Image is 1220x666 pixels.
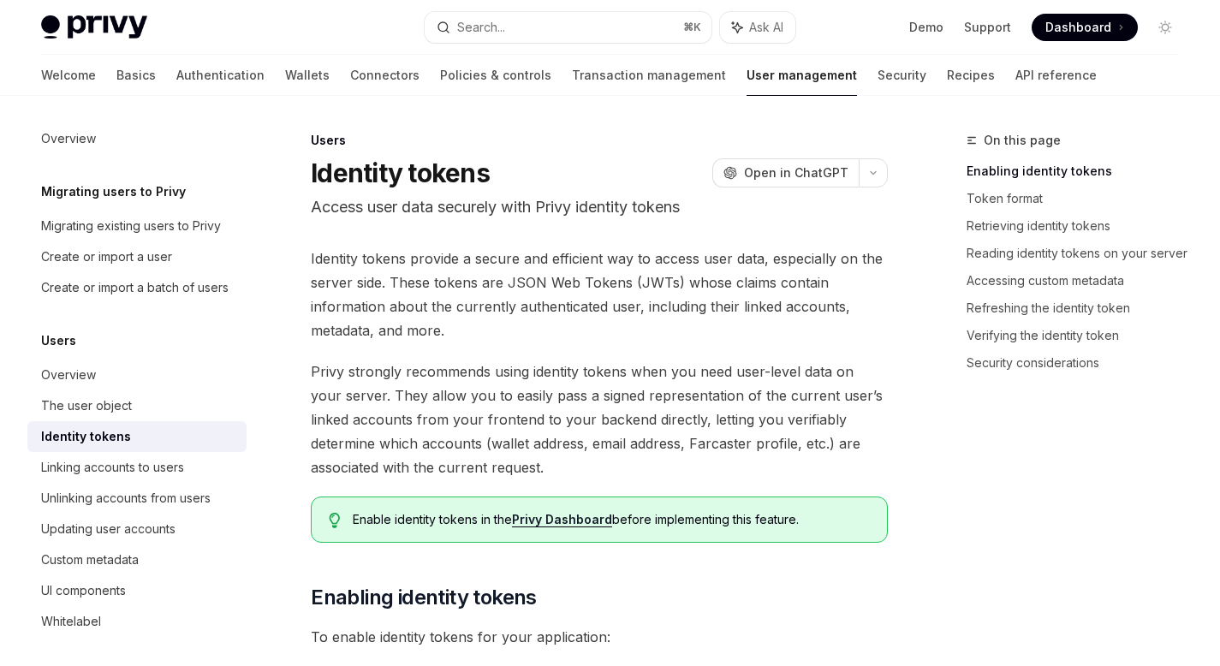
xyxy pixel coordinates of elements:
[41,519,176,539] div: Updating user accounts
[747,55,857,96] a: User management
[1152,14,1179,41] button: Toggle dark mode
[41,457,184,478] div: Linking accounts to users
[572,55,726,96] a: Transaction management
[311,360,888,479] span: Privy strongly recommends using identity tokens when you need user-level data on your server. The...
[967,185,1193,212] a: Token format
[27,452,247,483] a: Linking accounts to users
[311,584,537,611] span: Enabling identity tokens
[329,513,341,528] svg: Tip
[984,130,1061,151] span: On this page
[27,483,247,514] a: Unlinking accounts from users
[176,55,265,96] a: Authentication
[457,17,505,38] div: Search...
[1015,55,1097,96] a: API reference
[41,426,131,447] div: Identity tokens
[967,349,1193,377] a: Security considerations
[749,19,783,36] span: Ask AI
[41,216,221,236] div: Migrating existing users to Privy
[683,21,701,34] span: ⌘ K
[353,511,871,528] span: Enable identity tokens in the before implementing this feature.
[41,365,96,385] div: Overview
[744,164,848,181] span: Open in ChatGPT
[27,211,247,241] a: Migrating existing users to Privy
[909,19,943,36] a: Demo
[967,294,1193,322] a: Refreshing the identity token
[27,575,247,606] a: UI components
[41,128,96,149] div: Overview
[41,550,139,570] div: Custom metadata
[27,272,247,303] a: Create or import a batch of users
[967,322,1193,349] a: Verifying the identity token
[967,240,1193,267] a: Reading identity tokens on your server
[350,55,420,96] a: Connectors
[425,12,711,43] button: Search...⌘K
[41,395,132,416] div: The user object
[878,55,926,96] a: Security
[41,15,147,39] img: light logo
[27,421,247,452] a: Identity tokens
[41,277,229,298] div: Create or import a batch of users
[41,611,101,632] div: Whitelabel
[27,544,247,575] a: Custom metadata
[947,55,995,96] a: Recipes
[1045,19,1111,36] span: Dashboard
[311,158,490,188] h1: Identity tokens
[116,55,156,96] a: Basics
[712,158,859,187] button: Open in ChatGPT
[967,212,1193,240] a: Retrieving identity tokens
[311,625,888,649] span: To enable identity tokens for your application:
[27,390,247,421] a: The user object
[41,247,172,267] div: Create or import a user
[285,55,330,96] a: Wallets
[27,123,247,154] a: Overview
[27,514,247,544] a: Updating user accounts
[27,360,247,390] a: Overview
[27,241,247,272] a: Create or import a user
[41,330,76,351] h5: Users
[967,158,1193,185] a: Enabling identity tokens
[311,247,888,342] span: Identity tokens provide a secure and efficient way to access user data, especially on the server ...
[311,195,888,219] p: Access user data securely with Privy identity tokens
[964,19,1011,36] a: Support
[27,606,247,637] a: Whitelabel
[1032,14,1138,41] a: Dashboard
[967,267,1193,294] a: Accessing custom metadata
[512,512,612,527] a: Privy Dashboard
[41,580,126,601] div: UI components
[41,55,96,96] a: Welcome
[41,488,211,508] div: Unlinking accounts from users
[41,181,186,202] h5: Migrating users to Privy
[440,55,551,96] a: Policies & controls
[720,12,795,43] button: Ask AI
[311,132,888,149] div: Users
